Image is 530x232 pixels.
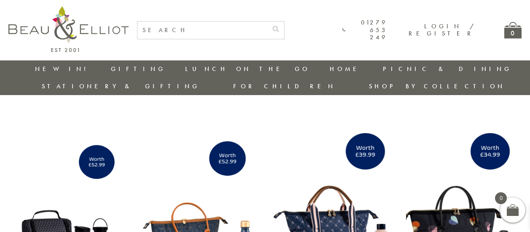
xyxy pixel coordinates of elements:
a: Home [330,65,363,73]
a: Gifting [111,65,166,73]
a: Lunch On The Go [185,65,310,73]
img: logo [8,6,129,52]
a: Shop by collection [369,82,505,90]
a: Picnic & Dining [383,65,512,73]
a: New in! [35,65,91,73]
span: 0 [495,192,507,204]
a: Login / Register [409,22,475,38]
a: For Children [233,82,336,90]
input: SEARCH [137,22,267,39]
a: 01279 653 249 [342,19,387,41]
a: Stationery & Gifting [42,82,200,90]
a: 0 [504,22,522,38]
